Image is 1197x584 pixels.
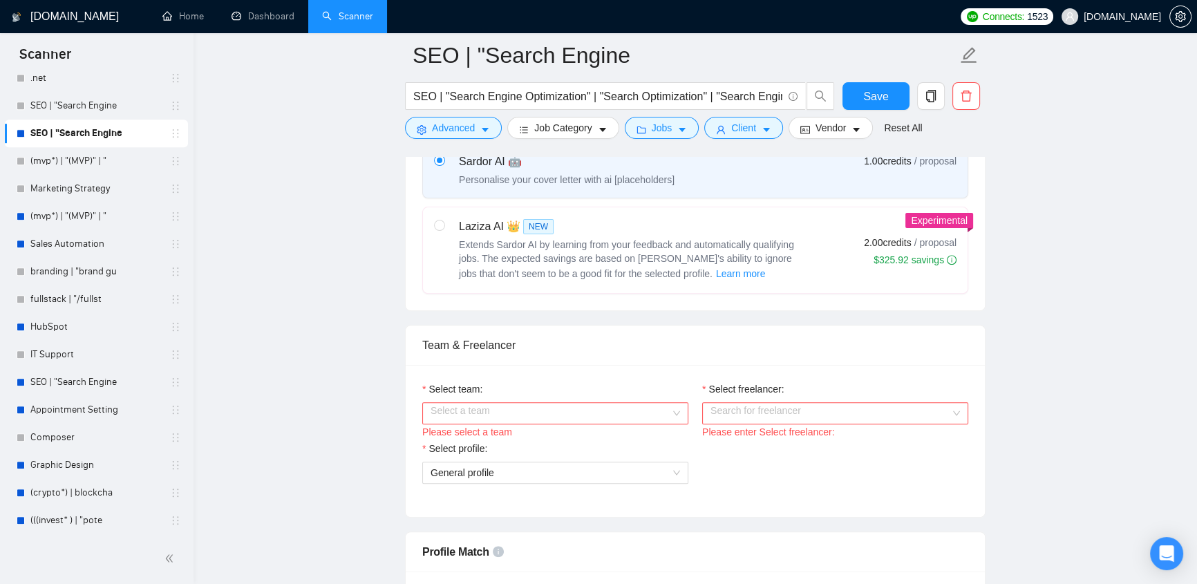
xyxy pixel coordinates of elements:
span: Profile Match [422,546,489,558]
span: search [807,90,833,102]
div: Open Intercom Messenger [1150,537,1183,570]
button: setting [1169,6,1191,28]
a: setting [1169,11,1191,22]
a: (((invest* ) | "pote [30,507,162,534]
span: holder [170,487,181,498]
a: SEO | "Search Engine [30,368,162,396]
input: Select freelancer: [710,403,950,424]
a: searchScanner [322,10,373,22]
button: userClientcaret-down [704,117,783,139]
a: (mvp*) | "(MVP)" | " [30,147,162,175]
span: holder [170,211,181,222]
span: Learn more [716,266,766,281]
span: caret-down [598,124,607,135]
span: holder [170,377,181,388]
button: idcardVendorcaret-down [789,117,873,139]
span: 1.00 credits [864,153,911,169]
span: holder [170,515,181,526]
div: Please select a team [422,424,688,440]
button: delete [952,82,980,110]
a: Composer [30,424,162,451]
span: setting [417,124,426,135]
img: logo [12,6,21,28]
a: (crypto*) | blockcha [30,479,162,507]
span: Connects: [983,9,1024,24]
span: Vendor [816,120,846,135]
input: Search Freelance Jobs... [413,88,782,105]
button: barsJob Categorycaret-down [507,117,619,139]
button: Laziza AI NEWExtends Sardor AI by learning from your feedback and automatically qualifying jobs. ... [715,265,766,282]
span: General profile [431,467,494,478]
span: Select profile: [428,441,487,456]
span: caret-down [851,124,861,135]
span: holder [170,432,181,443]
span: info-circle [493,546,504,557]
a: (mvp*) | "(MVP)" | " [30,202,162,230]
button: Save [842,82,909,110]
div: $325.92 savings [874,253,956,267]
span: holder [170,128,181,139]
span: holder [170,266,181,277]
span: info-circle [947,255,956,265]
a: homeHome [162,10,204,22]
span: / proposal [914,236,956,249]
button: copy [917,82,945,110]
span: Experimental [911,215,968,226]
a: SEO | "Search Engine [30,92,162,120]
span: Extends Sardor AI by learning from your feedback and automatically qualifying jobs. The expected ... [459,239,794,279]
span: Scanner [8,44,82,73]
a: .net [30,64,162,92]
span: Client [731,120,756,135]
span: 👑 [507,218,520,235]
span: holder [170,100,181,111]
a: Sales Automation [30,230,162,258]
a: SEO | "Search Engine [30,120,162,147]
a: dashboardDashboard [232,10,294,22]
a: Marketing Strategy [30,175,162,202]
span: bars [519,124,529,135]
a: branding | "brand gu [30,258,162,285]
button: search [807,82,834,110]
div: Team & Freelancer [422,326,968,365]
span: Save [863,88,888,105]
span: 1523 [1027,9,1048,24]
label: Select team: [422,382,482,397]
span: info-circle [789,92,798,101]
a: fullstack | "/fullst [30,285,162,313]
div: Please enter Select freelancer: [702,424,968,440]
span: holder [170,460,181,471]
span: holder [170,294,181,305]
span: caret-down [762,124,771,135]
span: 2.00 credits [864,235,911,250]
div: Sardor AI 🤖 [459,153,675,170]
a: IT Support [30,341,162,368]
span: double-left [164,552,178,565]
span: holder [170,183,181,194]
span: delete [953,90,979,102]
span: Jobs [652,120,672,135]
span: holder [170,238,181,249]
span: user [716,124,726,135]
span: holder [170,73,181,84]
a: HubSpot [30,313,162,341]
span: caret-down [677,124,687,135]
div: Personalise your cover letter with ai [placeholders] [459,173,675,187]
span: holder [170,321,181,332]
span: Job Category [534,120,592,135]
span: user [1065,12,1075,21]
span: Advanced [432,120,475,135]
button: folderJobscaret-down [625,117,699,139]
span: caret-down [480,124,490,135]
span: folder [637,124,646,135]
span: holder [170,404,181,415]
span: edit [960,46,978,64]
span: idcard [800,124,810,135]
a: Appointment Setting [30,396,162,424]
span: holder [170,156,181,167]
label: Select freelancer: [702,382,784,397]
span: setting [1170,11,1191,22]
button: settingAdvancedcaret-down [405,117,502,139]
div: Laziza AI [459,218,804,235]
input: Scanner name... [413,38,957,73]
a: Graphic Design [30,451,162,479]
